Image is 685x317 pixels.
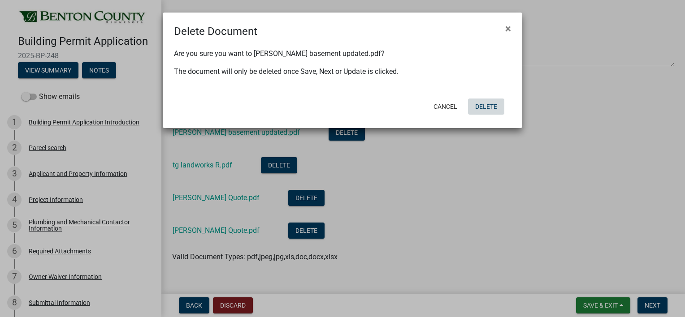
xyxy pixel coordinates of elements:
h4: Delete Document [174,23,257,39]
p: Are you sure you want to [PERSON_NAME] basement updated.pdf? [174,48,511,59]
span: × [505,22,511,35]
p: The document will only be deleted once Save, Next or Update is clicked. [174,66,511,77]
button: Delete [468,99,504,115]
button: Close [498,16,518,41]
button: Cancel [426,99,464,115]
